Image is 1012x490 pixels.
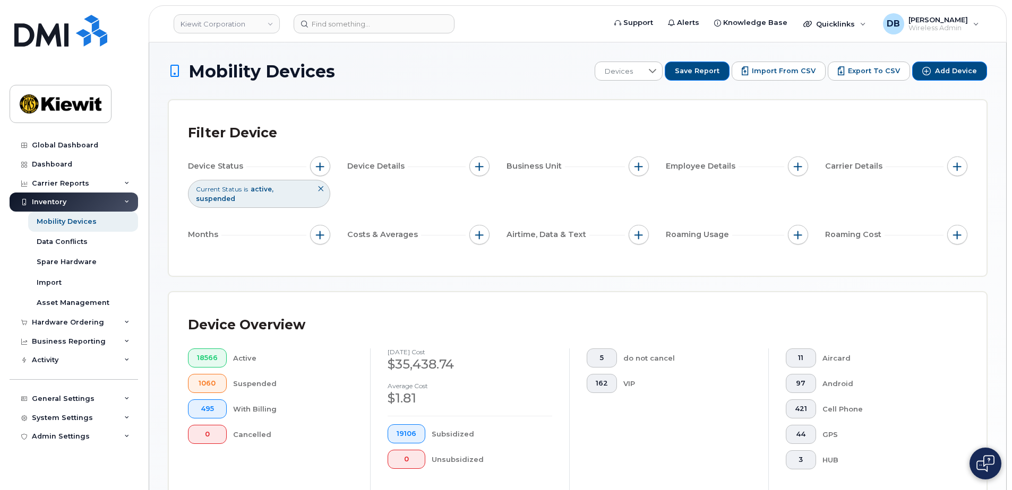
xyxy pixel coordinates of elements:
span: Import from CSV [752,66,816,76]
div: Cancelled [233,425,354,444]
div: VIP [623,374,752,393]
span: Save Report [675,66,719,76]
div: Unsubsidized [432,450,553,469]
h4: [DATE] cost [388,348,552,355]
button: 1060 [188,374,227,393]
button: 421 [786,399,816,418]
span: suspended [196,195,235,203]
button: Save Report [665,62,730,81]
div: Android [822,374,951,393]
span: 0 [397,455,416,463]
span: Export to CSV [848,66,900,76]
div: Active [233,348,354,367]
button: 0 [188,425,227,444]
div: Filter Device [188,119,277,147]
div: $1.81 [388,389,552,407]
span: active [251,185,273,193]
button: 44 [786,425,816,444]
button: Import from CSV [732,62,826,81]
span: 0 [197,430,218,439]
div: Suspended [233,374,354,393]
div: do not cancel [623,348,752,367]
span: Months [188,229,221,240]
span: 19106 [397,430,416,438]
span: Add Device [935,66,977,76]
span: 421 [795,405,807,413]
span: 11 [795,354,807,362]
div: Cell Phone [822,399,951,418]
div: HUB [822,450,951,469]
span: Device Status [188,161,246,172]
span: Carrier Details [825,161,886,172]
div: Subsidized [432,424,553,443]
span: 3 [795,456,807,464]
button: 5 [587,348,617,367]
span: 97 [795,379,807,388]
span: Current Status [196,185,242,194]
div: Aircard [822,348,951,367]
span: Roaming Cost [825,229,885,240]
span: Costs & Averages [347,229,421,240]
span: Devices [595,62,642,81]
img: Open chat [976,455,994,472]
span: 1060 [197,379,218,388]
span: Mobility Devices [188,62,335,81]
span: Airtime, Data & Text [507,229,589,240]
button: Export to CSV [828,62,910,81]
span: Device Details [347,161,408,172]
span: 162 [596,379,608,388]
button: 495 [188,399,227,418]
button: Add Device [912,62,987,81]
button: 0 [388,450,425,469]
h4: Average cost [388,382,552,389]
button: 11 [786,348,816,367]
div: $35,438.74 [388,355,552,373]
button: 162 [587,374,617,393]
span: 18566 [197,354,218,362]
button: 18566 [188,348,227,367]
span: Employee Details [666,161,739,172]
span: Roaming Usage [666,229,732,240]
div: Device Overview [188,311,305,339]
button: 19106 [388,424,425,443]
button: 3 [786,450,816,469]
span: 44 [795,430,807,439]
span: 495 [197,405,218,413]
span: Business Unit [507,161,565,172]
span: is [244,185,248,194]
span: 5 [596,354,608,362]
div: GPS [822,425,951,444]
div: With Billing [233,399,354,418]
button: 97 [786,374,816,393]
